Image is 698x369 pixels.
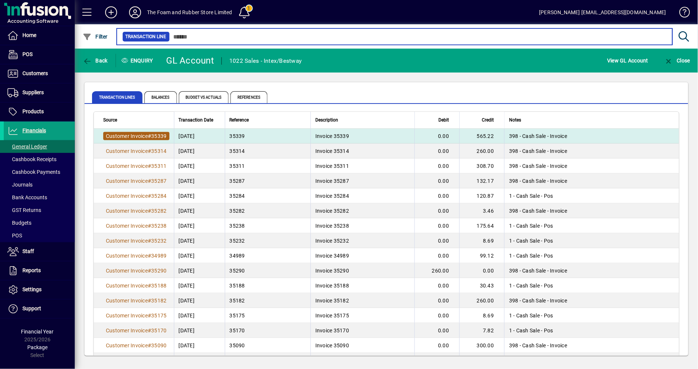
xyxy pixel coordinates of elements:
span: Invoice 35287 [315,178,349,184]
a: Settings [4,280,75,299]
span: 35175 [151,313,166,319]
span: 398 - Cash Sale - Invoice [509,178,567,184]
span: Transaction Line [126,33,166,40]
span: 35290 [230,268,245,274]
div: Debit [419,116,456,124]
span: Customer Invoice [106,283,148,289]
span: Customer Invoice [106,178,148,184]
span: Invoice 35232 [315,238,349,244]
span: Back [83,58,108,64]
span: Customer Invoice [106,298,148,304]
td: 0.00 [414,278,459,293]
span: Invoice 35182 [315,298,349,304]
span: # [148,223,151,229]
span: Invoice 35311 [315,163,349,169]
span: 35090 [151,342,166,348]
span: [DATE] [179,177,195,185]
span: [DATE] [179,222,195,230]
a: Reports [4,261,75,280]
app-page-header-button: Back [75,54,116,67]
span: Journals [7,182,33,188]
button: Profile [123,6,147,19]
span: Invoice 35339 [315,133,349,139]
span: [DATE] [179,132,195,140]
span: 35232 [230,238,245,244]
span: References [230,91,267,103]
span: Invoice 35284 [315,193,349,199]
span: Settings [22,286,42,292]
span: Invoice 35238 [315,223,349,229]
span: [DATE] [179,192,195,200]
td: 0.00 [414,308,459,323]
div: Enquiry [116,55,161,67]
span: 1 - Cash Sale - Pos [509,193,553,199]
span: # [148,163,151,169]
span: 35314 [151,148,166,154]
span: Bank Accounts [7,194,47,200]
td: 0.00 [414,203,459,218]
a: Customer Invoice#35282 [103,207,169,215]
span: Customer Invoice [106,313,148,319]
span: [DATE] [179,327,195,334]
span: Close [664,58,690,64]
span: Suppliers [22,89,44,95]
span: Description [315,116,338,124]
span: General Ledger [7,144,47,150]
span: Budget vs Actuals [179,91,229,103]
span: Customer Invoice [106,163,148,169]
td: 0.00 [414,323,459,338]
span: # [148,148,151,154]
a: Support [4,299,75,318]
span: 35188 [230,283,245,289]
button: View GL Account [606,54,650,67]
td: 8.69 [459,308,504,323]
span: 1 - Cash Sale - Pos [509,328,553,333]
span: 35287 [230,178,245,184]
td: 260.00 [459,144,504,159]
span: [DATE] [179,297,195,304]
span: 398 - Cash Sale - Invoice [509,163,567,169]
span: 35282 [151,208,166,214]
td: 120.87 [459,188,504,203]
span: # [148,208,151,214]
span: 398 - Cash Sale - Invoice [509,298,567,304]
span: [DATE] [179,282,195,289]
td: 0.00 [414,338,459,353]
span: Invoice 35090 [315,342,349,348]
span: 35238 [151,223,166,229]
span: 35232 [151,238,166,244]
span: Reference [230,116,249,124]
span: Reports [22,267,41,273]
span: Financial Year [21,329,54,335]
span: # [148,268,151,274]
a: Customer Invoice#35188 [103,282,169,290]
span: Home [22,32,36,38]
span: # [148,298,151,304]
td: 300.00 [459,338,504,353]
a: Cashbook Payments [4,166,75,178]
span: Invoice 35170 [315,328,349,333]
app-page-header-button: Close enquiry [656,54,698,67]
a: Home [4,26,75,45]
a: Staff [4,242,75,261]
span: Transaction Date [179,116,214,124]
td: 30.43 [459,278,504,293]
a: Customer Invoice#35232 [103,237,169,245]
span: Invoice 34989 [315,253,349,259]
a: POS [4,45,75,64]
span: 34989 [230,253,245,259]
span: Customer Invoice [106,133,148,139]
span: Customer Invoice [106,238,148,244]
span: Budgets [7,220,31,226]
span: 35311 [151,163,166,169]
td: 0.00 [459,263,504,278]
td: 308.70 [459,159,504,173]
span: 1 - Cash Sale - Pos [509,253,553,259]
span: Credit [482,116,494,124]
a: Customer Invoice#35170 [103,326,169,335]
td: 14.34 [459,353,504,368]
span: Cashbook Receipts [7,156,56,162]
a: Customer Invoice#35182 [103,296,169,305]
a: Customer Invoice#35090 [103,341,169,350]
td: 0.00 [414,353,459,368]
